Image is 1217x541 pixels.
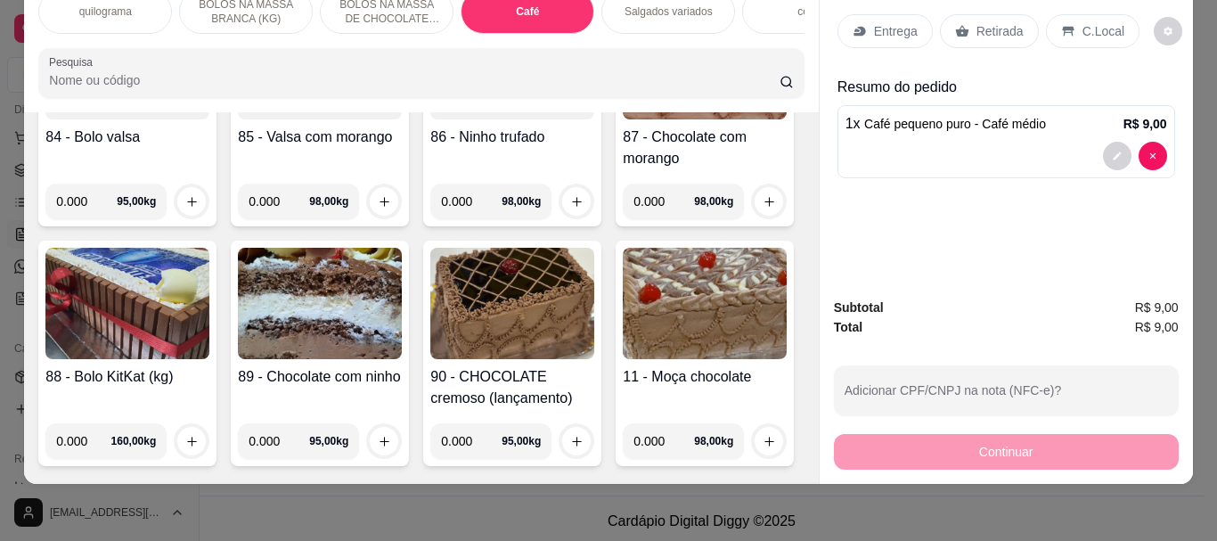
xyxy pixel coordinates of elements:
[56,184,117,219] input: 0.00
[562,427,591,455] button: increase-product-quantity
[238,127,402,148] h4: 85 - Valsa com morango
[845,113,1046,135] p: 1 x
[249,184,309,219] input: 0.00
[249,423,309,459] input: 0.00
[238,366,402,388] h4: 89 - Chocolate com ninho
[79,4,132,19] p: quilograma
[441,423,502,459] input: 0.00
[1139,142,1167,170] button: decrease-product-quantity
[56,423,110,459] input: 0.00
[430,366,594,409] h4: 90 - CHOCOLATE cremoso (lançamento)
[370,427,398,455] button: increase-product-quantity
[625,4,713,19] p: Salgados variados
[1135,298,1179,317] span: R$ 9,00
[633,184,694,219] input: 0.00
[834,300,884,315] strong: Subtotal
[49,54,99,70] label: Pesquisa
[864,117,1046,131] span: Café pequeno puro - Café médio
[177,187,206,216] button: increase-product-quantity
[430,248,594,359] img: product-image
[1082,22,1124,40] p: C.Local
[874,22,918,40] p: Entrega
[516,4,539,19] p: Café
[45,248,209,359] img: product-image
[430,127,594,148] h4: 86 - Ninho trufado
[238,248,402,359] img: product-image
[45,127,209,148] h4: 84 - Bolo valsa
[562,187,591,216] button: increase-product-quantity
[834,320,862,334] strong: Total
[441,184,502,219] input: 0.00
[633,423,694,459] input: 0.00
[49,71,780,89] input: Pesquisa
[1154,17,1182,45] button: decrease-product-quantity
[623,127,787,169] h4: 87 - Chocolate com morango
[845,389,1168,406] input: Adicionar CPF/CNPJ na nota (NFC-e)?
[976,22,1024,40] p: Retirada
[623,366,787,388] h4: 11 - Moça chocolate
[177,427,206,455] button: increase-product-quantity
[1103,142,1131,170] button: decrease-product-quantity
[370,187,398,216] button: increase-product-quantity
[38,480,804,502] p: Café
[837,77,1175,98] p: Resumo do pedido
[755,427,783,455] button: increase-product-quantity
[797,4,821,19] p: copo
[1135,317,1179,337] span: R$ 9,00
[45,366,209,388] h4: 88 - Bolo KitKat (kg)
[755,187,783,216] button: increase-product-quantity
[1123,115,1167,133] p: R$ 9,00
[623,248,787,359] img: product-image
